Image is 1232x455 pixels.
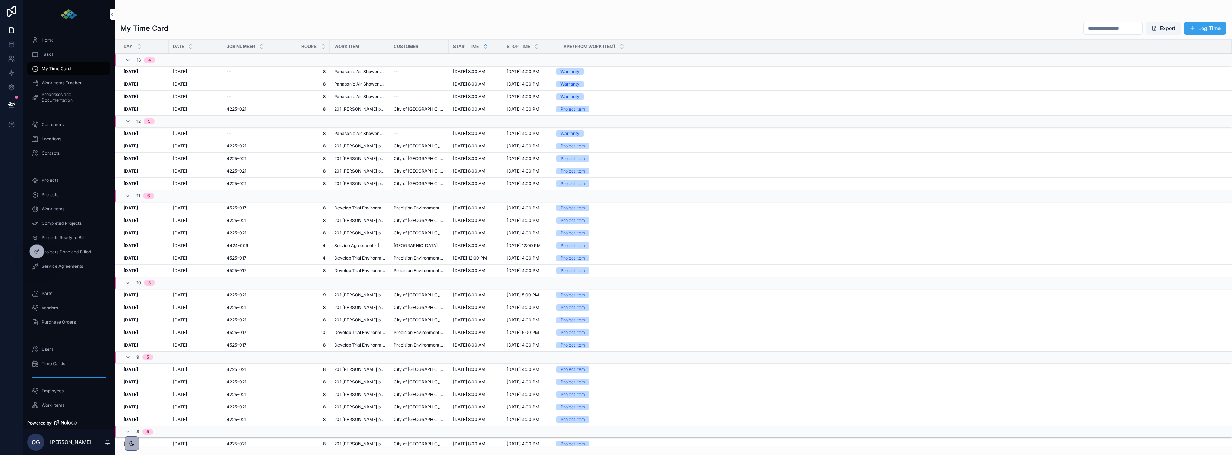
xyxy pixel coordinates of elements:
[453,205,485,211] span: [DATE] 8:00 AM
[334,205,385,211] a: Develop Trial Environment
[280,205,326,211] span: 8
[453,230,498,236] a: [DATE] 8:00 AM
[173,243,218,248] a: [DATE]
[42,178,58,183] span: Projects
[173,131,187,136] span: [DATE]
[124,255,164,261] a: [DATE]
[27,147,110,160] a: Contacts
[334,218,385,223] span: 201 [PERSON_NAME] programming
[173,143,218,149] a: [DATE]
[280,131,326,136] span: 8
[227,143,272,149] a: 4225-021
[42,221,82,226] span: Completed Projects
[394,156,444,161] span: City of [GEOGRAPHIC_DATA]
[560,155,585,162] div: Project Item
[173,168,187,174] span: [DATE]
[507,156,539,161] span: [DATE] 4:00 PM
[227,69,231,74] span: --
[334,81,385,87] a: Panasonic Air Shower Warranty Work
[280,181,326,187] a: 8
[453,218,498,223] a: [DATE] 8:00 AM
[124,218,164,223] a: [DATE]
[124,168,164,174] a: [DATE]
[394,205,444,211] a: Precision Environments Inc
[227,81,231,87] span: --
[394,243,438,248] a: [GEOGRAPHIC_DATA]
[227,106,246,112] span: 4225-021
[334,181,385,187] a: 201 [PERSON_NAME] programming
[560,68,579,75] div: Warranty
[507,69,552,74] a: [DATE] 4:00 PM
[556,68,1223,75] a: Warranty
[42,136,61,142] span: Locations
[42,192,58,198] span: Projects
[334,143,385,149] a: 201 [PERSON_NAME] programming
[453,131,485,136] span: [DATE] 8:00 AM
[42,122,64,127] span: Customers
[560,242,585,249] div: Project Item
[227,168,272,174] a: 4225-021
[27,246,110,258] a: Projects Done and Billed
[42,249,91,255] span: Projects Done and Billed
[394,168,444,174] a: City of [GEOGRAPHIC_DATA]
[124,255,138,261] strong: [DATE]
[60,9,78,20] img: App logo
[453,69,498,74] a: [DATE] 8:00 AM
[124,218,138,223] strong: [DATE]
[136,193,140,199] span: 11
[560,217,585,224] div: Project Item
[227,69,272,74] a: --
[556,93,1223,100] a: Warranty
[27,62,110,75] a: My Time Card
[453,205,498,211] a: [DATE] 8:00 AM
[124,181,138,186] strong: [DATE]
[507,106,539,112] span: [DATE] 4:00 PM
[227,218,246,223] span: 4225-021
[453,131,498,136] a: [DATE] 8:00 AM
[27,77,110,89] a: Work Items Tracker
[560,106,585,112] div: Project Item
[453,69,485,74] span: [DATE] 8:00 AM
[42,37,54,43] span: Home
[556,168,1223,174] a: Project Item
[507,131,539,136] span: [DATE] 4:00 PM
[507,218,539,223] span: [DATE] 4:00 PM
[334,168,385,174] a: 201 [PERSON_NAME] programming
[27,48,110,61] a: Tasks
[334,94,385,100] a: Panasonic Air Shower Warranty Work
[124,230,164,236] a: [DATE]
[560,230,585,236] div: Project Item
[173,243,187,248] span: [DATE]
[136,118,141,124] span: 12
[334,106,385,112] span: 201 [PERSON_NAME] programming
[227,205,272,211] a: 4525-017
[394,106,444,112] a: City of [GEOGRAPHIC_DATA]
[173,156,187,161] span: [DATE]
[453,106,498,112] a: [DATE] 8:00 AM
[173,181,187,187] span: [DATE]
[227,94,272,100] a: --
[560,93,579,100] div: Warranty
[334,156,385,161] a: 201 [PERSON_NAME] programming
[334,69,385,74] a: Panasonic Air Shower Warranty Work
[27,174,110,187] a: Projects
[280,143,326,149] a: 8
[227,131,231,136] span: --
[453,81,498,87] a: [DATE] 8:00 AM
[280,168,326,174] a: 8
[27,91,110,104] a: Processes and Documentation
[453,94,498,100] a: [DATE] 8:00 AM
[124,143,138,149] strong: [DATE]
[394,230,444,236] a: City of [GEOGRAPHIC_DATA]
[556,205,1223,211] a: Project Item
[42,66,71,72] span: My Time Card
[334,243,385,248] a: Service Agreement - [GEOGRAPHIC_DATA]
[124,230,138,236] strong: [DATE]
[124,243,164,248] a: [DATE]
